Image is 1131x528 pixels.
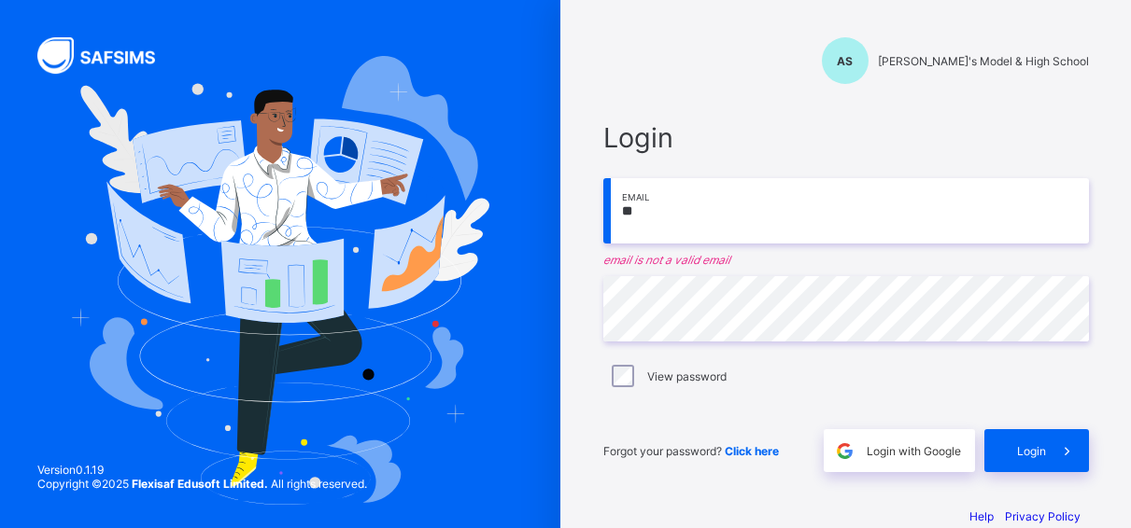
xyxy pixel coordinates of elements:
a: Click here [725,444,779,458]
span: Version 0.1.19 [37,463,367,477]
a: Privacy Policy [1005,509,1081,523]
span: Login [1017,444,1046,458]
span: Login with Google [867,444,961,458]
img: Hero Image [71,56,488,505]
a: Help [969,509,994,523]
span: AS [837,54,853,68]
img: google.396cfc9801f0270233282035f929180a.svg [834,440,855,462]
span: [PERSON_NAME]'s Model & High School [878,54,1089,68]
label: View password [647,369,727,383]
img: SAFSIMS Logo [37,37,177,74]
strong: Flexisaf Edusoft Limited. [132,477,268,491]
em: email is not a valid email [603,253,1089,267]
span: Copyright © 2025 All rights reserved. [37,477,367,491]
span: Login [603,121,1089,154]
span: Forgot your password? [603,444,779,458]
